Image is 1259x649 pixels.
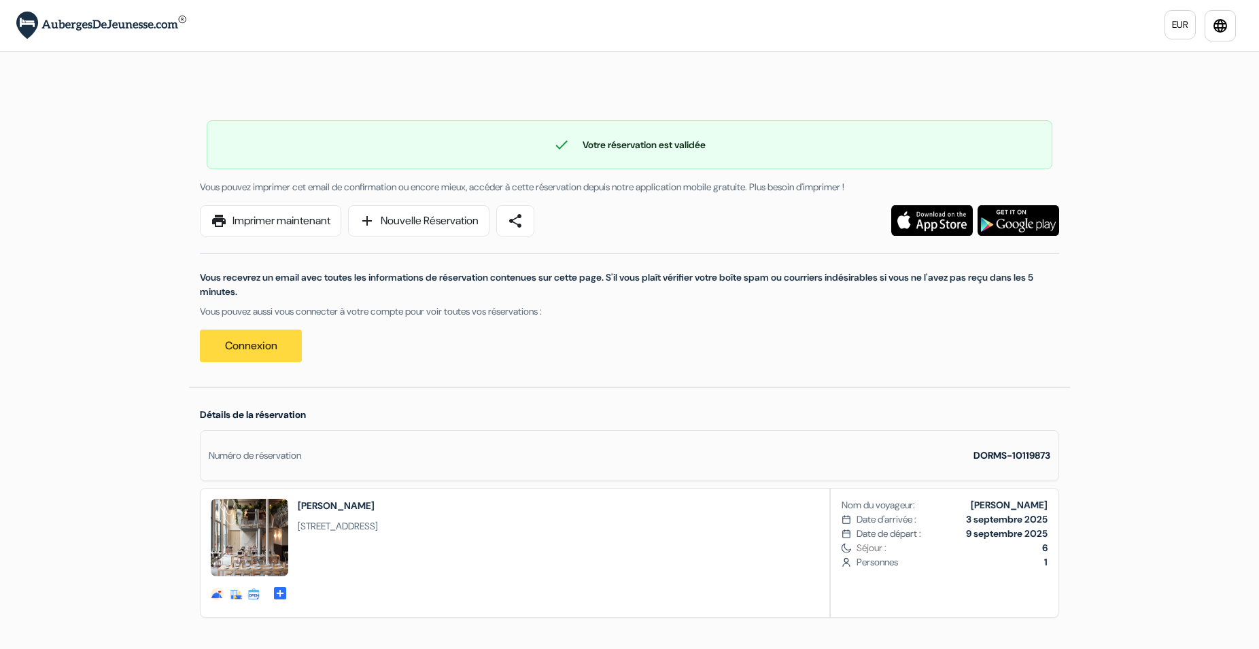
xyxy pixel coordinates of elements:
a: printImprimer maintenant [200,205,341,236]
p: Vous recevrez un email avec toutes les informations de réservation contenues sur cette page. S'il... [200,270,1059,299]
span: [STREET_ADDRESS] [298,519,378,533]
div: Numéro de réservation [209,449,301,463]
span: print [211,213,227,229]
b: 9 septembre 2025 [966,527,1048,540]
b: 1 [1044,556,1048,568]
div: Votre réservation est validée [207,137,1052,153]
span: Nom du voyageur: [842,498,915,512]
a: Connexion [200,330,302,362]
span: check [553,137,570,153]
img: restaurant_47175_16899389875160.jpg [211,499,288,576]
strong: DORMS-10119873 [973,449,1050,461]
img: Téléchargez l'application gratuite [891,205,973,236]
a: share [496,205,534,236]
span: Séjour : [857,541,1048,555]
span: Date d'arrivée : [857,512,916,527]
span: Détails de la réservation [200,408,306,421]
a: add_box [272,584,288,599]
img: AubergesDeJeunesse.com [16,12,186,39]
a: addNouvelle Réservation [348,205,489,236]
i: language [1212,18,1228,34]
img: Téléchargez l'application gratuite [978,205,1059,236]
b: [PERSON_NAME] [971,499,1048,511]
span: share [507,213,523,229]
b: 6 [1042,542,1048,554]
p: Vous pouvez aussi vous connecter à votre compte pour voir toutes vos réservations : [200,304,1059,319]
span: add [359,213,375,229]
span: Personnes [857,555,1048,569]
h2: [PERSON_NAME] [298,499,378,512]
span: Vous pouvez imprimer cet email de confirmation ou encore mieux, accéder à cette réservation depui... [200,181,844,193]
a: language [1205,10,1236,41]
span: Date de départ : [857,527,921,541]
b: 3 septembre 2025 [966,513,1048,525]
a: EUR [1165,10,1196,39]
